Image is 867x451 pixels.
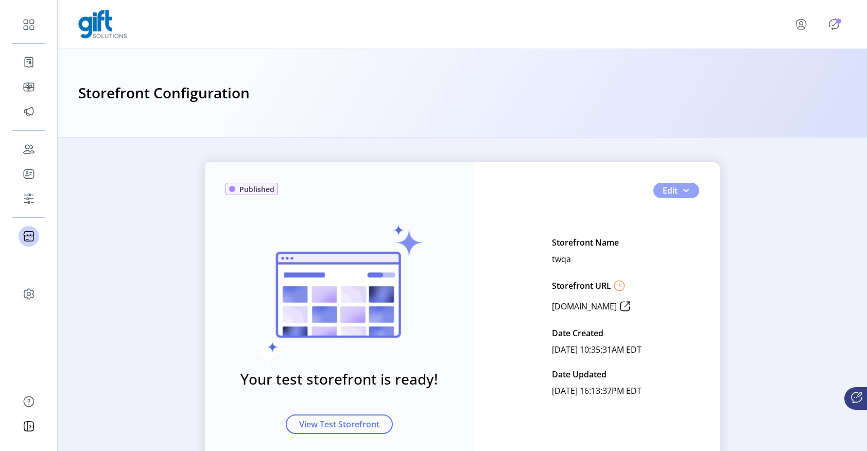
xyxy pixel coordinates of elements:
h3: Your test storefront is ready! [240,368,438,390]
button: Publisher Panel [826,16,842,32]
p: Date Updated [552,366,606,383]
button: Edit [653,183,699,198]
h3: Storefront Configuration [78,82,250,105]
p: [DOMAIN_NAME] [552,300,617,313]
span: Published [239,184,274,195]
p: [DATE] 10:35:31AM EDT [552,341,641,358]
p: Storefront URL [552,280,611,292]
p: twqa [552,251,571,267]
p: Date Created [552,325,603,341]
p: Storefront Name [552,234,619,251]
button: menu [781,12,826,37]
span: View Test Storefront [299,418,379,430]
p: [DATE] 16:13:37PM EDT [552,383,641,399]
img: logo [78,10,127,39]
span: Edit [663,184,678,197]
button: View Test Storefront [286,414,393,434]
